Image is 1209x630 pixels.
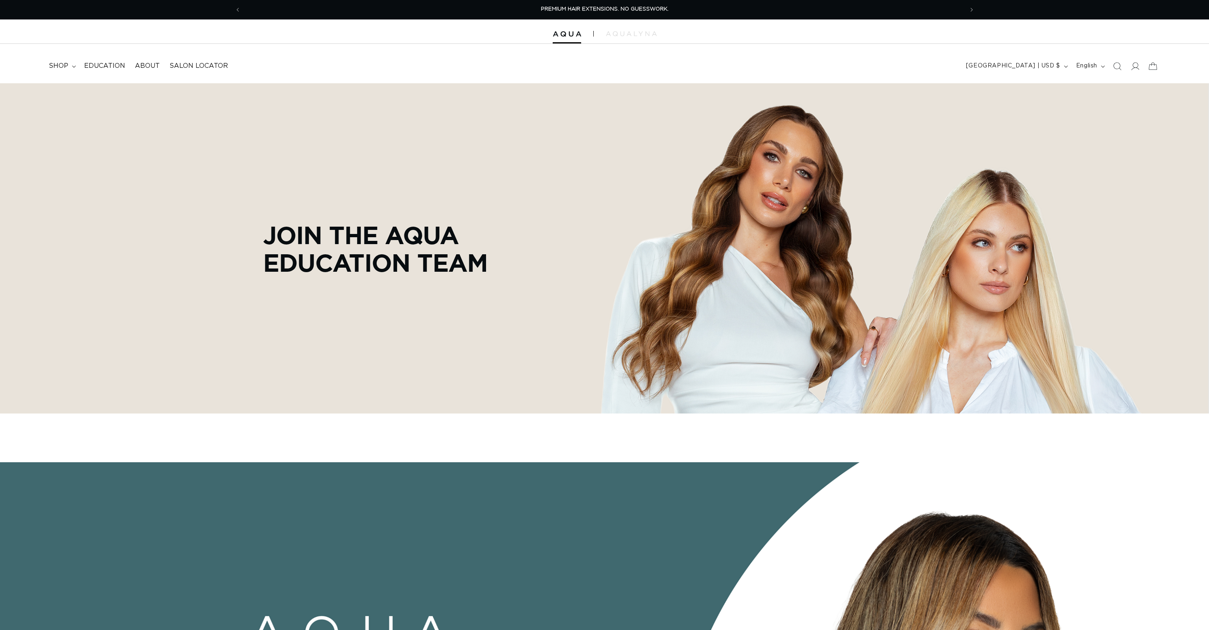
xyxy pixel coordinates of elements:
button: [GEOGRAPHIC_DATA] | USD $ [961,58,1071,74]
span: Education [84,62,125,70]
span: shop [49,62,68,70]
a: Salon Locator [165,57,233,75]
span: Salon Locator [169,62,228,70]
span: PREMIUM HAIR EXTENSIONS. NO GUESSWORK. [541,6,669,12]
img: aqualyna.com [606,31,657,36]
span: [GEOGRAPHIC_DATA] | USD $ [966,62,1060,70]
a: Education [79,57,130,75]
button: Next announcement [963,2,981,17]
p: Join the AQUA Education team [263,221,527,276]
span: About [135,62,160,70]
span: English [1076,62,1097,70]
button: English [1071,58,1108,74]
button: Previous announcement [229,2,247,17]
img: Aqua Hair Extensions [553,31,581,37]
summary: Search [1108,57,1126,75]
a: About [130,57,165,75]
summary: shop [44,57,79,75]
